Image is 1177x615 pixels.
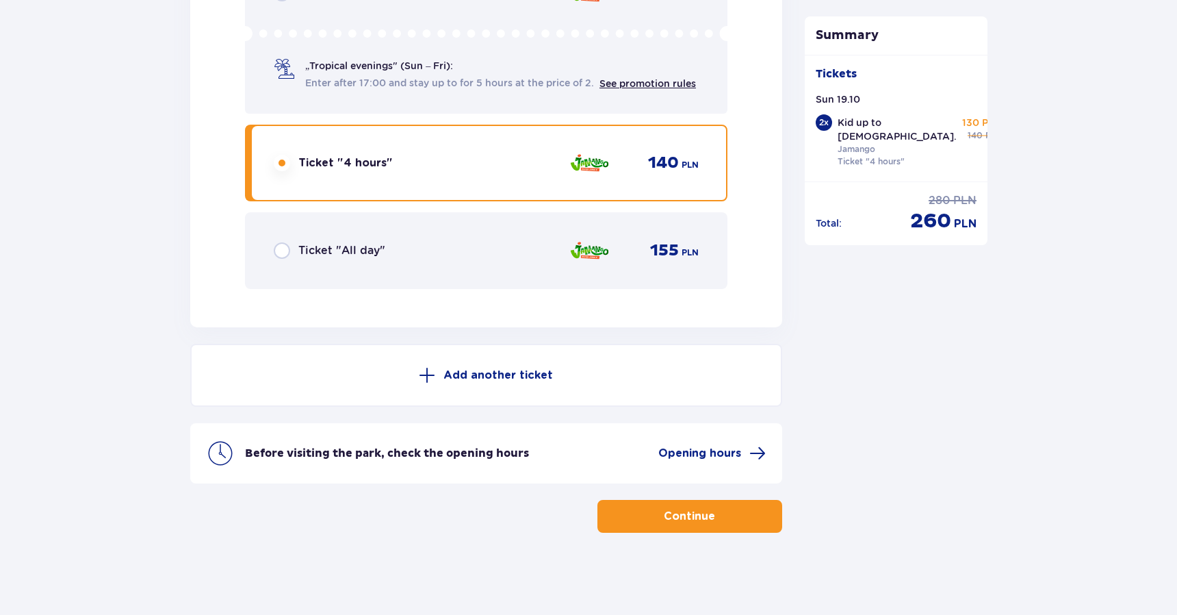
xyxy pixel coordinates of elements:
[650,240,679,261] span: 155
[569,149,610,177] img: Jamango
[962,116,1002,129] p: 130 PLN
[816,92,860,106] p: Sun 19.10
[816,114,832,131] div: 2 x
[682,247,699,259] span: PLN
[838,155,905,168] p: Ticket "4 hours"
[910,208,951,234] span: 260
[597,500,782,533] button: Continue
[805,27,988,44] p: Summary
[664,509,715,524] p: Continue
[658,445,766,462] a: Opening hours
[929,193,950,208] span: 280
[816,216,842,230] p: Total :
[953,193,976,208] span: PLN
[954,216,976,231] span: PLN
[190,344,782,407] button: Add another ticket
[305,76,594,90] span: Enter after 17:00 and stay up to for 5 hours at the price of 2.
[298,243,385,258] span: Ticket "All day"
[648,153,679,173] span: 140
[985,129,1002,142] span: PLN
[838,116,957,143] p: Kid up to [DEMOGRAPHIC_DATA].
[443,368,553,383] p: Add another ticket
[658,446,741,461] span: Opening hours
[816,66,857,81] p: Tickets
[298,155,393,171] span: Ticket "4 hours"
[305,59,453,73] span: „Tropical evenings" (Sun – Fri):
[968,129,983,142] span: 140
[682,159,699,171] span: PLN
[838,143,875,155] p: Jamango
[599,78,696,89] a: See promotion rules
[245,446,529,461] p: Before visiting the park, check the opening hours
[569,236,610,265] img: Jamango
